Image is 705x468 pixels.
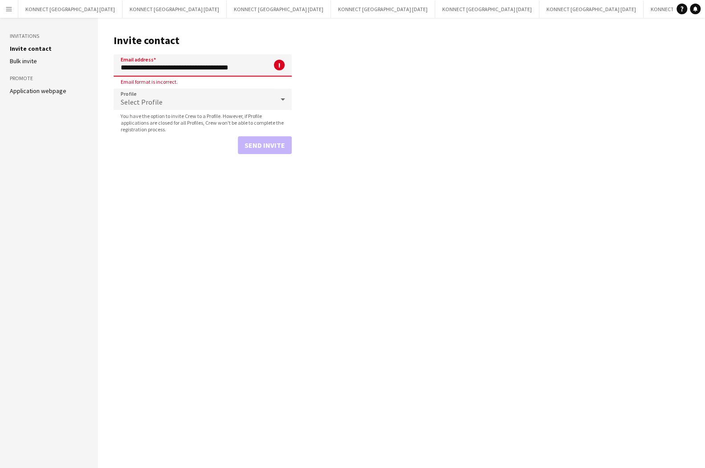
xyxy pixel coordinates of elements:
[10,57,37,65] a: Bulk invite
[114,34,292,47] h1: Invite contact
[10,45,52,53] a: Invite contact
[227,0,331,18] button: KONNECT [GEOGRAPHIC_DATA] [DATE]
[114,113,292,133] span: You have the option to invite Crew to a Profile. However, if Profile applications are closed for ...
[10,87,66,95] a: Application webpage
[10,32,88,40] h3: Invitations
[10,74,88,82] h3: Promote
[114,78,185,85] span: Email format is incorrect.
[331,0,435,18] button: KONNECT [GEOGRAPHIC_DATA] [DATE]
[18,0,122,18] button: KONNECT [GEOGRAPHIC_DATA] [DATE]
[435,0,539,18] button: KONNECT [GEOGRAPHIC_DATA] [DATE]
[121,98,163,106] span: Select Profile
[539,0,644,18] button: KONNECT [GEOGRAPHIC_DATA] [DATE]
[122,0,227,18] button: KONNECT [GEOGRAPHIC_DATA] [DATE]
